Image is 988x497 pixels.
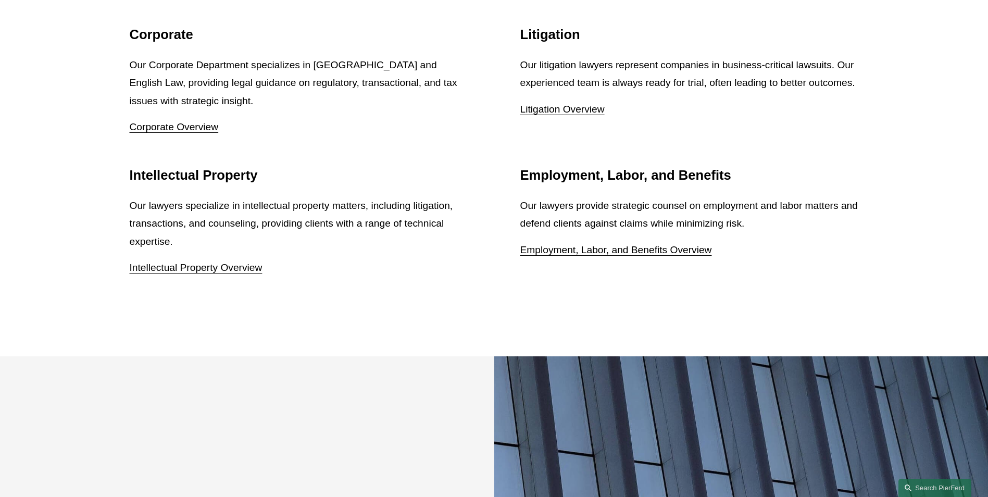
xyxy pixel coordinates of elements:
[130,121,219,132] a: Corporate Overview
[130,197,468,251] p: Our lawyers specialize in intellectual property matters, including litigation, transactions, and ...
[520,56,859,92] p: Our litigation lawyers represent companies in business-critical lawsuits. Our experienced team is...
[898,479,971,497] a: Search this site
[130,27,468,43] h2: Corporate
[520,197,859,233] p: Our lawyers provide strategic counsel on employment and labor matters and defend clients against ...
[520,244,712,255] a: Employment, Labor, and Benefits Overview
[520,27,859,43] h2: Litigation
[520,167,859,183] h2: Employment, Labor, and Benefits
[130,167,468,183] h2: Intellectual Property
[130,262,262,273] a: Intellectual Property Overview
[520,104,605,115] a: Litigation Overview
[130,56,468,110] p: Our Corporate Department specializes in [GEOGRAPHIC_DATA] and English Law, providing legal guidan...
